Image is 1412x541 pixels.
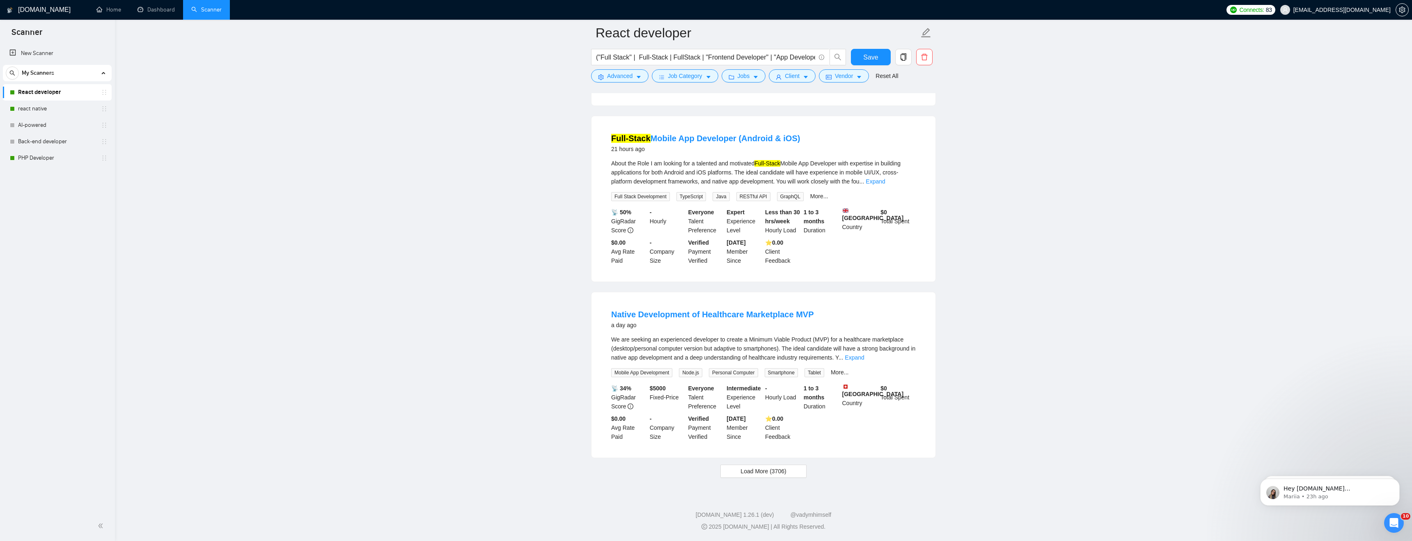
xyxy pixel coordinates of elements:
[1248,461,1412,519] iframe: Intercom notifications message
[785,71,800,80] span: Client
[879,384,917,411] div: Total Spent
[1239,5,1264,14] span: Connects:
[713,192,729,201] span: Java
[830,49,846,65] button: search
[765,209,800,225] b: Less than 30 hrs/week
[804,209,825,225] b: 1 to 3 months
[763,238,802,265] div: Client Feedback
[101,155,108,161] span: holder
[706,74,711,80] span: caret-down
[1266,5,1272,14] span: 83
[738,71,750,80] span: Jobs
[652,69,718,83] button: barsJob Categorycaret-down
[3,45,112,62] li: New Scanner
[611,385,631,392] b: 📡 34%
[754,160,780,167] mark: Full-Stack
[753,74,759,80] span: caret-down
[610,414,648,441] div: Avg Rate Paid
[611,335,916,362] div: We are seeking an experienced developer to create a Minimum Viable Product (MVP) for a healthcare...
[18,101,96,117] a: react native
[610,384,648,411] div: GigRadar Score
[596,52,815,62] input: Search Freelance Jobs...
[810,193,828,199] a: More...
[611,134,651,143] mark: Full-Stack
[831,369,849,376] a: More...
[921,28,931,38] span: edit
[648,238,687,265] div: Company Size
[1396,3,1409,16] button: setting
[687,414,725,441] div: Payment Verified
[611,192,670,201] span: Full Stack Development
[101,122,108,128] span: holder
[842,208,904,221] b: [GEOGRAPHIC_DATA]
[688,209,714,215] b: Everyone
[607,71,633,80] span: Advanced
[803,74,809,80] span: caret-down
[826,74,832,80] span: idcard
[790,511,831,518] a: @vadymhimself
[611,368,672,377] span: Mobile App Development
[727,209,745,215] b: Expert
[191,6,222,13] a: searchScanner
[725,414,763,441] div: Member Since
[611,159,916,186] div: About the Role I am looking for a talented and motivated Mobile App Developer with expertise in b...
[611,134,800,143] a: Full-StackMobile App Developer (Android & iOS)
[863,52,878,62] span: Save
[841,208,879,235] div: Country
[879,208,917,235] div: Total Spent
[18,150,96,166] a: PHP Developer
[659,74,665,80] span: bars
[1282,7,1288,13] span: user
[648,384,687,411] div: Fixed-Price
[1384,513,1404,533] iframe: Intercom live chat
[841,384,879,411] div: Country
[720,465,806,478] button: Load More (3706)
[5,26,49,44] span: Scanner
[765,239,783,246] b: ⭐️ 0.00
[727,385,761,392] b: Intermediate
[96,6,121,13] a: homeHome
[725,384,763,411] div: Experience Level
[819,55,824,60] span: info-circle
[802,384,841,411] div: Duration
[18,133,96,150] a: Back-end developer
[843,208,848,213] img: 🇬🇧
[611,144,800,154] div: 21 hours ago
[591,69,649,83] button: settingAdvancedcaret-down
[650,209,652,215] b: -
[596,23,919,43] input: Scanner name...
[687,384,725,411] div: Talent Preference
[610,208,648,235] div: GigRadar Score
[843,384,848,390] img: 🇨🇭
[709,368,758,377] span: Personal Computer
[101,105,108,112] span: holder
[598,74,604,80] span: setting
[1401,513,1410,520] span: 10
[688,415,709,422] b: Verified
[1396,7,1409,13] a: setting
[611,320,814,330] div: a day ago
[916,49,933,65] button: delete
[648,208,687,235] div: Hourly
[895,49,912,65] button: copy
[648,414,687,441] div: Company Size
[880,209,887,215] b: $ 0
[804,385,825,401] b: 1 to 3 months
[736,192,770,201] span: RESTful API
[696,511,774,518] a: [DOMAIN_NAME] 1.26.1 (dev)
[7,4,13,17] img: logo
[763,384,802,411] div: Hourly Load
[688,239,709,246] b: Verified
[835,71,853,80] span: Vendor
[839,354,844,361] span: ...
[769,69,816,83] button: userClientcaret-down
[3,65,112,166] li: My Scanners
[1230,7,1237,13] img: upwork-logo.png
[701,524,707,530] span: copyright
[687,208,725,235] div: Talent Preference
[98,522,106,530] span: double-left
